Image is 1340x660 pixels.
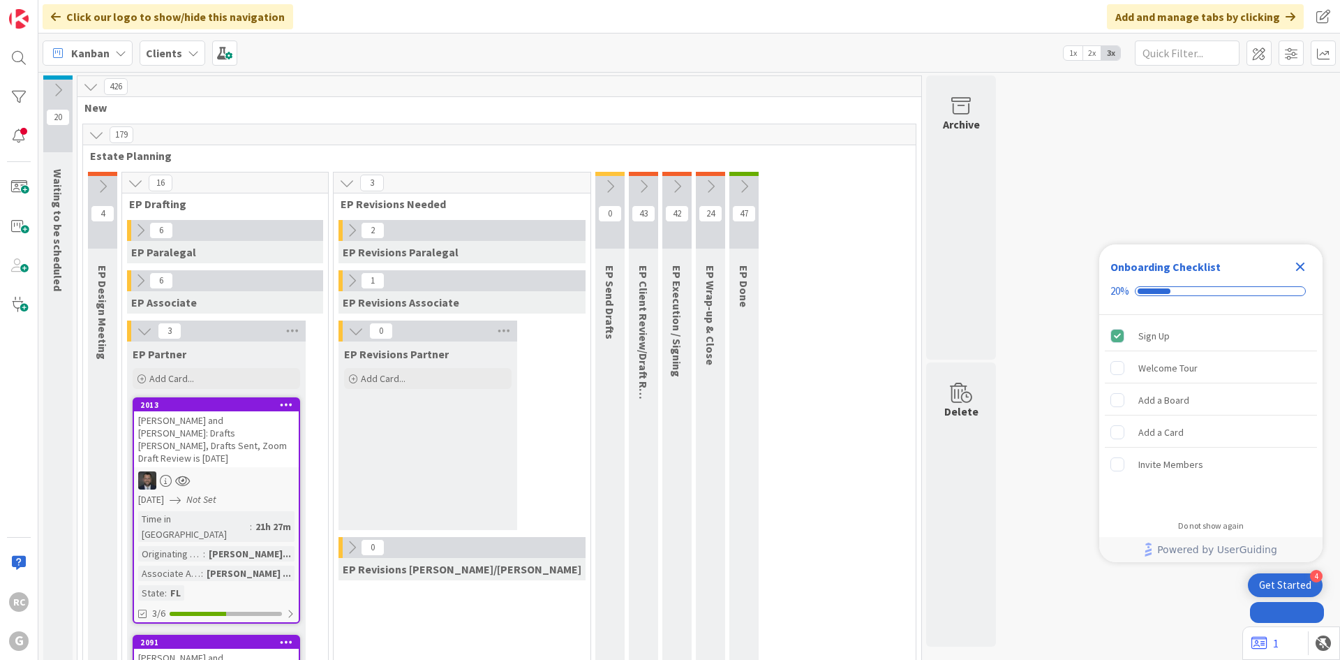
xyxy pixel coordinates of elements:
div: G [9,631,29,651]
div: Add a Card is incomplete. [1105,417,1317,448]
span: : [203,546,205,562]
span: Estate Planning [90,149,898,163]
a: 2013[PERSON_NAME] and [PERSON_NAME]: Drafts [PERSON_NAME], Drafts Sent, Zoom Draft Review is [DAT... [133,397,300,624]
span: 426 [104,78,128,95]
div: Archive [943,116,980,133]
span: 6 [149,272,173,289]
span: Powered by UserGuiding [1157,541,1277,558]
div: 21h 27m [252,519,295,534]
div: Close Checklist [1289,256,1311,278]
div: 2091 [140,638,299,647]
span: 43 [632,205,655,222]
span: : [250,519,252,534]
div: JW [134,471,299,490]
div: Invite Members is incomplete. [1105,449,1317,480]
span: EP Done [737,265,751,307]
span: 3/6 [152,606,165,621]
span: 16 [149,175,172,191]
span: 3 [158,323,181,339]
div: Associate Assigned [138,566,201,581]
span: 179 [110,126,133,143]
div: 2091 [134,636,299,649]
div: Sign Up [1138,328,1170,344]
span: 3 [360,175,384,191]
div: Click our logo to show/hide this navigation [43,4,293,29]
span: 0 [598,205,622,222]
div: FL [167,585,184,601]
img: JW [138,471,156,490]
img: Visit kanbanzone.com [9,9,29,29]
div: [PERSON_NAME] ... [203,566,295,581]
div: Sign Up is complete. [1105,321,1317,351]
i: Not Set [186,493,216,506]
span: 2x [1082,46,1101,60]
span: : [201,566,203,581]
span: 3x [1101,46,1120,60]
span: Add Card... [361,372,405,385]
span: EP Paralegal [131,245,196,259]
span: 0 [361,539,385,556]
div: [PERSON_NAME] and [PERSON_NAME]: Drafts [PERSON_NAME], Drafts Sent, Zoom Draft Review is [DATE] [134,411,299,467]
div: Add and manage tabs by clicking [1107,4,1304,29]
div: Add a Board [1138,392,1189,409]
span: EP Revisions Brad/Jonas [343,562,581,576]
span: 1 [361,272,385,289]
span: EP Partner [133,347,186,361]
div: 4 [1310,570,1323,582]
div: Get Started [1259,578,1311,592]
span: EP Design Meeting [96,265,110,360]
b: Clients [146,46,182,60]
span: EP Revisions Associate [343,295,459,309]
span: 42 [665,205,689,222]
span: 2 [361,222,385,239]
div: Add a Board is incomplete. [1105,385,1317,416]
div: [PERSON_NAME]... [205,546,295,562]
span: 0 [369,323,393,339]
span: Add Card... [149,372,194,385]
span: 4 [91,205,114,222]
span: EP Revisions Paralegal [343,245,459,259]
div: 2013 [140,400,299,410]
span: [DATE] [138,492,164,507]
div: State [138,585,165,601]
div: Do not show again [1178,520,1244,531]
span: EP Associate [131,295,197,309]
div: Onboarding Checklist [1110,258,1221,275]
span: EP Revisions Needed [341,197,573,211]
a: Powered by UserGuiding [1106,537,1316,562]
span: EP Revisions Partner [344,347,449,361]
div: Originating Attorney [138,546,203,562]
div: Footer [1099,537,1323,562]
div: Invite Members [1138,456,1203,473]
div: Checklist items [1099,315,1323,511]
div: Add a Card [1138,424,1184,441]
span: EP Drafting [129,197,311,211]
div: Checklist progress: 20% [1110,285,1311,298]
input: Quick Filter... [1135,41,1239,66]
span: : [165,585,167,601]
a: 1 [1251,635,1279,652]
div: Open Get Started checklist, remaining modules: 4 [1248,573,1323,597]
div: Delete [944,403,978,420]
div: Time in [GEOGRAPHIC_DATA] [138,511,250,542]
div: 20% [1110,285,1129,298]
span: 20 [46,109,70,126]
span: 1x [1064,46,1082,60]
span: 6 [149,222,173,239]
span: Kanban [71,45,110,61]
span: Waiting to be scheduled [51,169,65,291]
span: EP Execution / Signing [670,265,684,377]
span: EP Wrap-up & Close [703,265,717,365]
div: 2013 [134,399,299,411]
div: Welcome Tour is incomplete. [1105,353,1317,383]
span: New [84,101,904,115]
div: Checklist Container [1099,244,1323,562]
span: EP Send Drafts [603,265,617,339]
span: 24 [699,205,722,222]
span: 47 [732,205,756,222]
div: 2013[PERSON_NAME] and [PERSON_NAME]: Drafts [PERSON_NAME], Drafts Sent, Zoom Draft Review is [DATE] [134,399,299,467]
div: RC [9,592,29,612]
div: Welcome Tour [1138,360,1198,376]
span: EP Client Review/Draft Review Meeting [636,265,650,462]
